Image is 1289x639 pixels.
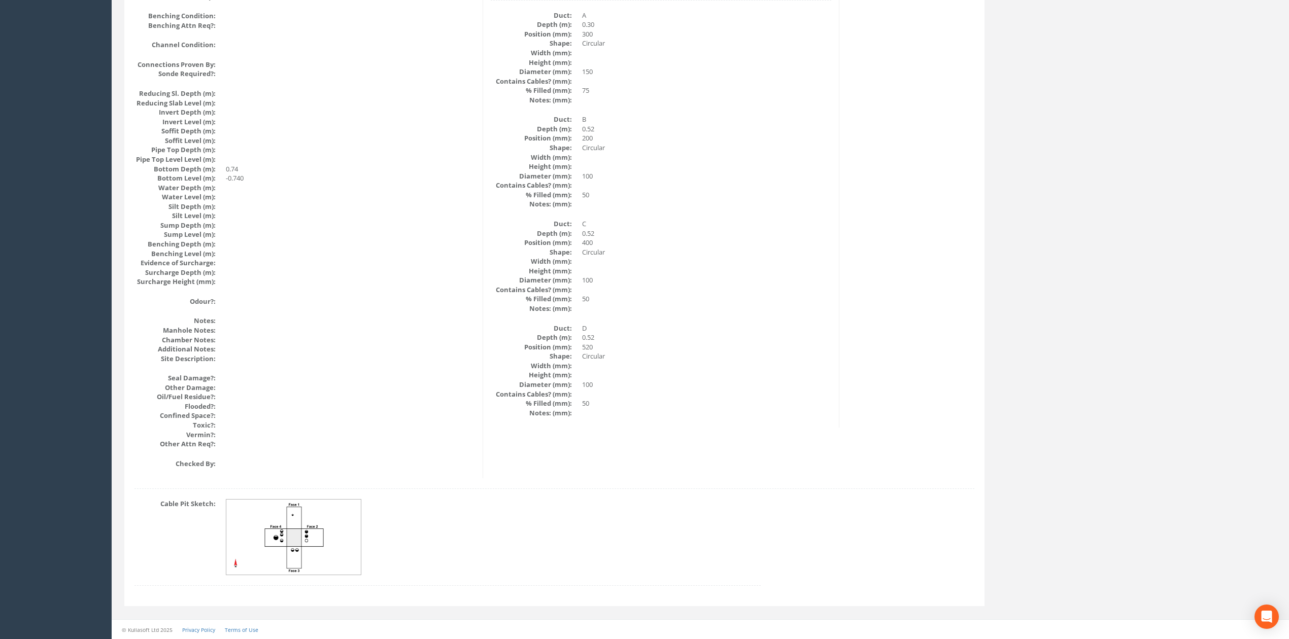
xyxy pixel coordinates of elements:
dt: Depth (m): [491,20,572,29]
dt: Invert Depth (m): [134,108,216,117]
dt: Width (mm): [491,48,572,58]
dt: Duct: [491,324,572,333]
dd: A [582,11,831,20]
dd: 0.52 [582,124,831,134]
dd: 0.74 [226,164,475,174]
dt: Other Damage: [134,383,216,393]
dt: Checked By: [134,459,216,469]
dt: Height (mm): [491,58,572,67]
dt: Odour?: [134,297,216,306]
dt: Reducing Slab Level (m): [134,98,216,108]
dt: Position (mm): [491,29,572,39]
a: Privacy Policy [182,626,215,633]
dt: % Filled (mm): [491,294,572,304]
dt: Duct: [491,11,572,20]
dd: 150 [582,67,831,77]
dt: Depth (m): [491,229,572,238]
dd: 0.52 [582,333,831,342]
dt: Diameter (mm): [491,380,572,389]
dt: Other Attn Req?: [134,439,216,449]
dt: Shape: [491,39,572,48]
dt: Position (mm): [491,238,572,247]
dt: Oil/Fuel Residue?: [134,392,216,402]
dt: Sump Level (m): [134,230,216,239]
dt: Seal Damage?: [134,373,216,383]
dt: Depth (m): [491,124,572,134]
dd: 100 [582,380,831,389]
dt: Benching Condition: [134,11,216,21]
dt: Contains Cables? (mm): [491,181,572,190]
dt: Height (mm): [491,370,572,380]
dd: 50 [582,399,831,408]
dt: Pipe Top Level Level (m): [134,155,216,164]
dd: 100 [582,171,831,181]
small: © Kullasoft Ltd 2025 [122,626,173,633]
dt: Width (mm): [491,153,572,162]
dt: Duct: [491,219,572,229]
dt: Benching Attn Req?: [134,21,216,30]
dd: Circular [582,39,831,48]
dd: 0.52 [582,229,831,238]
dt: Cable Pit Sketch: [134,499,216,509]
dt: Notes: (mm): [491,408,572,418]
dt: Silt Level (m): [134,211,216,221]
dt: Position (mm): [491,133,572,143]
dt: Width (mm): [491,361,572,371]
dt: Shape: [491,247,572,257]
img: 380a3be5-849b-3e96-4347-3540570220f4_380a3be5-849b-3e96-4347-3540570220f4_renderedCablePitSketch.jpg [226,500,362,575]
dt: Notes: (mm): [491,304,572,313]
dt: Silt Depth (m): [134,202,216,211]
dt: Sonde Required?: [134,69,216,79]
dt: Position (mm): [491,342,572,352]
dt: Width (mm): [491,257,572,266]
dt: Height (mm): [491,162,572,171]
dt: Height (mm): [491,266,572,276]
dd: 50 [582,190,831,200]
dd: D [582,324,831,333]
dd: Circular [582,351,831,361]
dt: % Filled (mm): [491,86,572,95]
dt: Notes: (mm): [491,95,572,105]
dt: Benching Depth (m): [134,239,216,249]
dd: 400 [582,238,831,247]
dt: Soffit Depth (m): [134,126,216,136]
dt: Bottom Depth (m): [134,164,216,174]
dt: Site Description: [134,354,216,364]
dt: Diameter (mm): [491,67,572,77]
dt: Chamber Notes: [134,335,216,345]
dt: Confined Space?: [134,411,216,420]
dd: 0.30 [582,20,831,29]
dt: Surcharge Height (mm): [134,277,216,287]
dd: -0.740 [226,173,475,183]
dd: Circular [582,247,831,257]
dt: Pipe Top Depth (m): [134,145,216,155]
dt: Diameter (mm): [491,171,572,181]
dd: C [582,219,831,229]
dt: Duct: [491,115,572,124]
dt: Notes: (mm): [491,199,572,209]
a: Terms of Use [225,626,258,633]
dd: 300 [582,29,831,39]
div: Open Intercom Messenger [1254,605,1279,629]
dt: Vermin?: [134,430,216,440]
dt: Invert Level (m): [134,117,216,127]
dt: Benching Level (m): [134,249,216,259]
dt: Additional Notes: [134,344,216,354]
dd: 75 [582,86,831,95]
dd: 200 [582,133,831,143]
dt: Manhole Notes: [134,326,216,335]
dt: Contains Cables? (mm): [491,389,572,399]
dt: Sump Depth (m): [134,221,216,230]
dt: Contains Cables? (mm): [491,285,572,295]
dt: Soffit Level (m): [134,136,216,146]
dd: 100 [582,275,831,285]
dt: Reducing Sl. Depth (m): [134,89,216,98]
dt: Evidence of Surcharge: [134,258,216,268]
dt: Water Level (m): [134,192,216,202]
dd: 50 [582,294,831,304]
dt: Toxic?: [134,420,216,430]
dt: Diameter (mm): [491,275,572,285]
dd: B [582,115,831,124]
dt: Depth (m): [491,333,572,342]
dt: Flooded?: [134,402,216,411]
